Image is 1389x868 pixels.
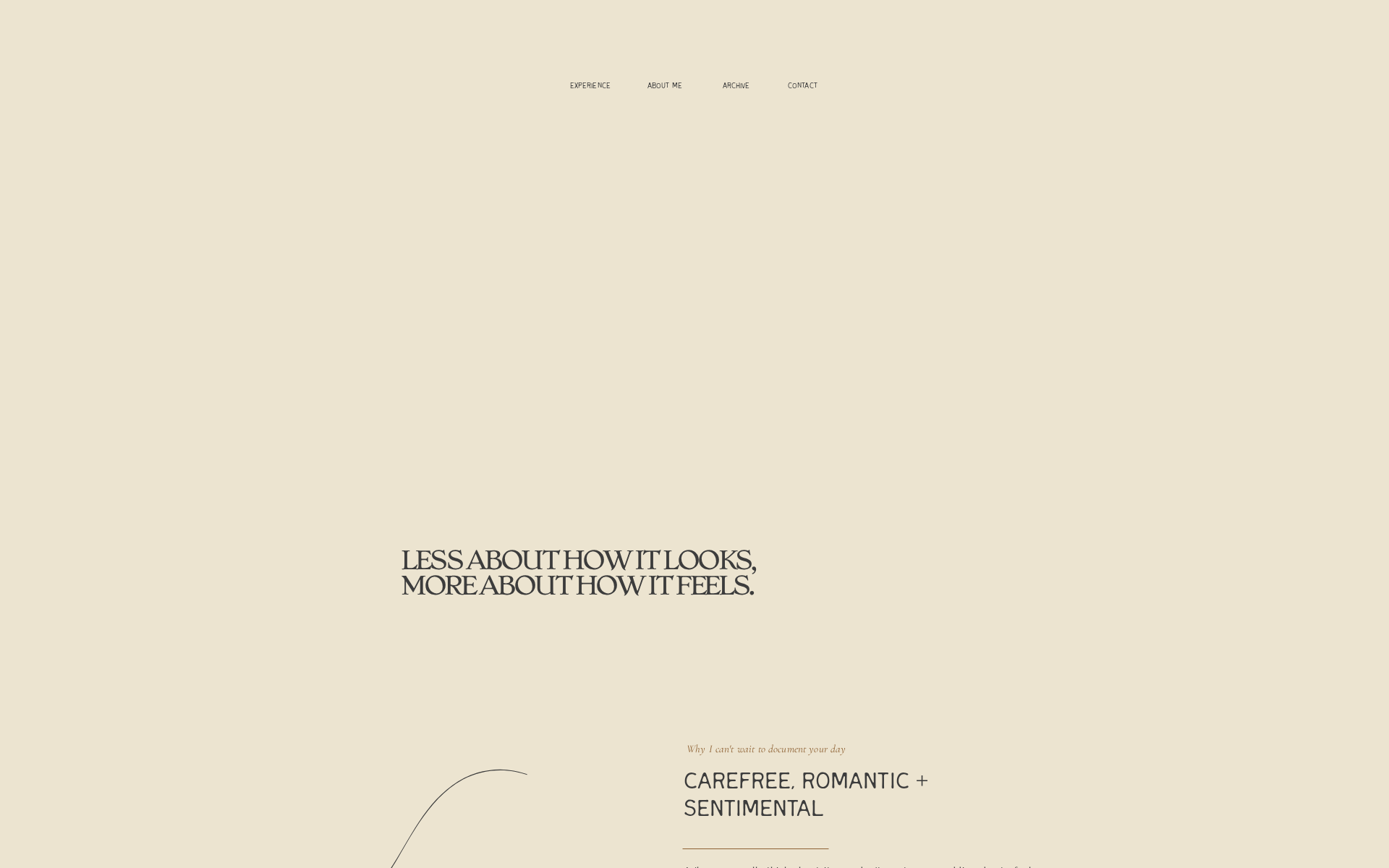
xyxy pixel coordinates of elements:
p: less about how it looks, more about how it feels. [401,548,766,608]
a: ARCHIVE [713,82,759,93]
a: ABOUT ME [638,82,692,93]
a: CONTACT [780,82,825,93]
a: experience [564,82,617,93]
h3: CAREFREE, ROMANTIC + sentimental [684,767,931,829]
p: Why I can't wait to document your day [687,741,891,758]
